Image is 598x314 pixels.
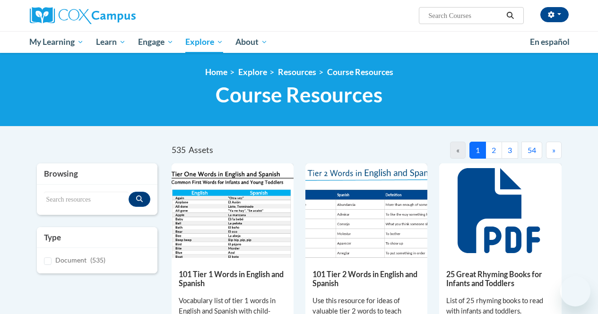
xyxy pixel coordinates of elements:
[185,36,223,48] span: Explore
[55,256,87,264] span: Document
[552,145,555,154] span: »
[44,192,129,208] input: Search resources
[90,31,132,53] a: Learn
[540,7,569,22] button: Account Settings
[23,31,576,53] div: Main menu
[172,145,186,155] span: 535
[278,67,316,77] a: Resources
[305,163,427,258] img: 836e94b2-264a-47ae-9840-fb2574307f3b.pdf
[469,142,486,159] button: 1
[30,7,136,24] img: Cox Campus
[138,36,173,48] span: Engage
[327,67,393,77] a: Course Resources
[446,270,554,288] h5: 25 Great Rhyming Books for Infants and Toddlers
[546,142,562,159] button: Next
[312,270,420,288] h5: 101 Tier 2 Words in English and Spanish
[235,36,268,48] span: About
[24,31,90,53] a: My Learning
[216,82,382,107] span: Course Resources
[179,31,229,53] a: Explore
[30,7,200,24] a: Cox Campus
[366,142,562,159] nav: Pagination Navigation
[485,142,502,159] button: 2
[44,168,150,179] h3: Browsing
[129,192,150,207] button: Search resources
[560,276,590,306] iframe: Button to launch messaging window
[503,10,517,21] button: Search
[29,36,84,48] span: My Learning
[238,67,267,77] a: Explore
[132,31,180,53] a: Engage
[229,31,274,53] a: About
[172,163,294,258] img: d35314be-4b7e-462d-8f95-b17e3d3bb747.pdf
[90,256,105,264] span: (535)
[96,36,126,48] span: Learn
[205,67,227,77] a: Home
[189,145,213,155] span: Assets
[179,270,286,288] h5: 101 Tier 1 Words in English and Spanish
[524,32,576,52] a: En español
[427,10,503,21] input: Search Courses
[530,37,570,47] span: En español
[521,142,542,159] button: 54
[502,142,518,159] button: 3
[44,232,150,243] h3: Type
